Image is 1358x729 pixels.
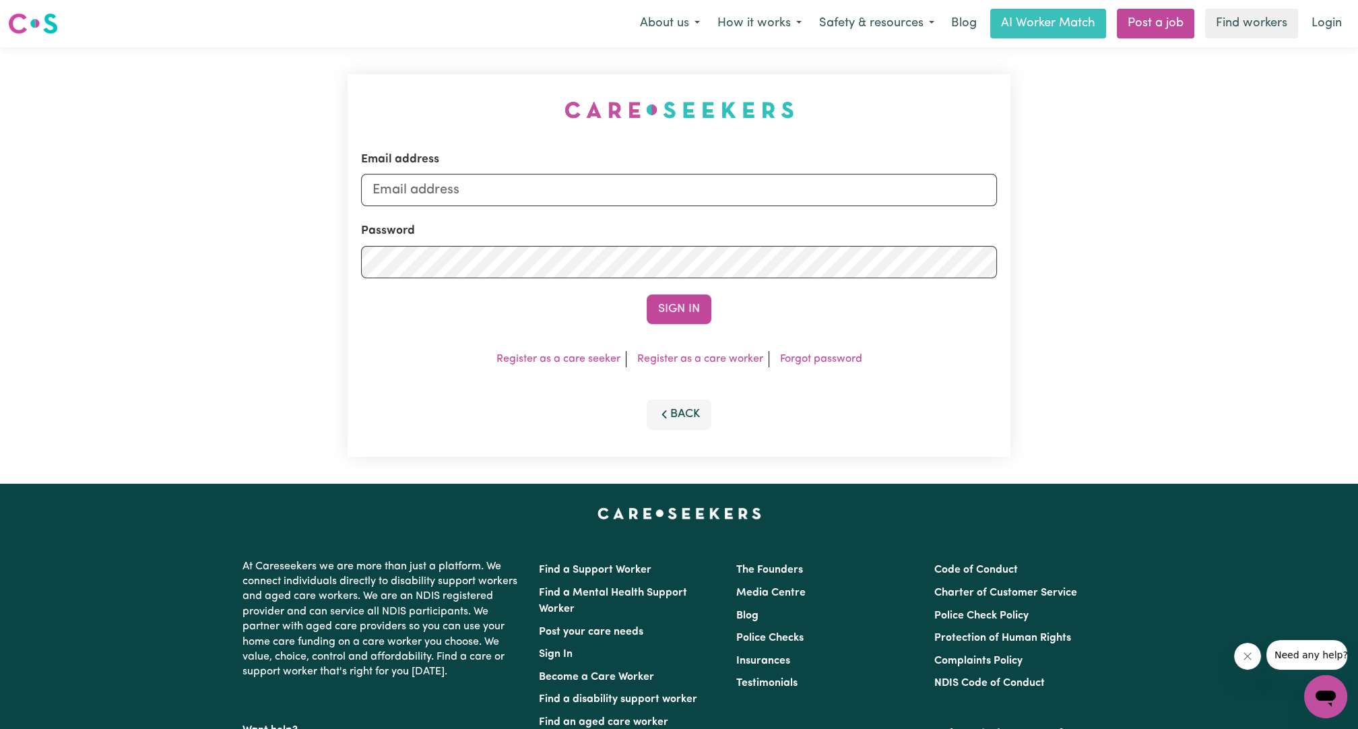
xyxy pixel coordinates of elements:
button: How it works [709,9,810,38]
a: Police Checks [736,633,804,643]
a: Blog [736,610,758,621]
span: Need any help? [8,9,82,20]
a: Forgot password [780,354,862,364]
a: The Founders [736,565,803,575]
a: Testimonials [736,678,798,689]
p: At Careseekers we are more than just a platform. We connect individuals directly to disability su... [243,554,523,685]
a: Find an aged care worker [539,717,668,728]
a: Careseekers home page [597,508,761,519]
a: Complaints Policy [934,656,1023,666]
a: Become a Care Worker [539,672,654,683]
a: Sign In [539,649,573,660]
a: Police Check Policy [934,610,1029,621]
a: Media Centre [736,588,806,598]
label: Email address [361,151,439,168]
a: Careseekers logo [8,8,58,39]
a: Blog [943,9,985,38]
a: Post a job [1117,9,1194,38]
button: About us [631,9,709,38]
label: Password [361,222,415,240]
iframe: Message from company [1266,640,1347,670]
a: Charter of Customer Service [934,588,1077,598]
a: Register as a care worker [637,354,763,364]
a: Find a disability support worker [539,694,697,705]
a: Code of Conduct [934,565,1018,575]
a: AI Worker Match [990,9,1106,38]
img: Careseekers logo [8,11,58,36]
button: Back [647,400,711,429]
a: Login [1303,9,1350,38]
iframe: Close message [1234,643,1261,670]
a: Find a Support Worker [539,565,651,575]
a: Find workers [1205,9,1298,38]
iframe: Button to launch messaging window [1304,675,1347,718]
a: Register as a care seeker [496,354,620,364]
a: Protection of Human Rights [934,633,1071,643]
button: Sign In [647,294,711,324]
input: Email address [361,174,997,206]
button: Safety & resources [810,9,943,38]
a: Post your care needs [539,627,643,637]
a: NDIS Code of Conduct [934,678,1045,689]
a: Find a Mental Health Support Worker [539,588,687,614]
a: Insurances [736,656,790,666]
